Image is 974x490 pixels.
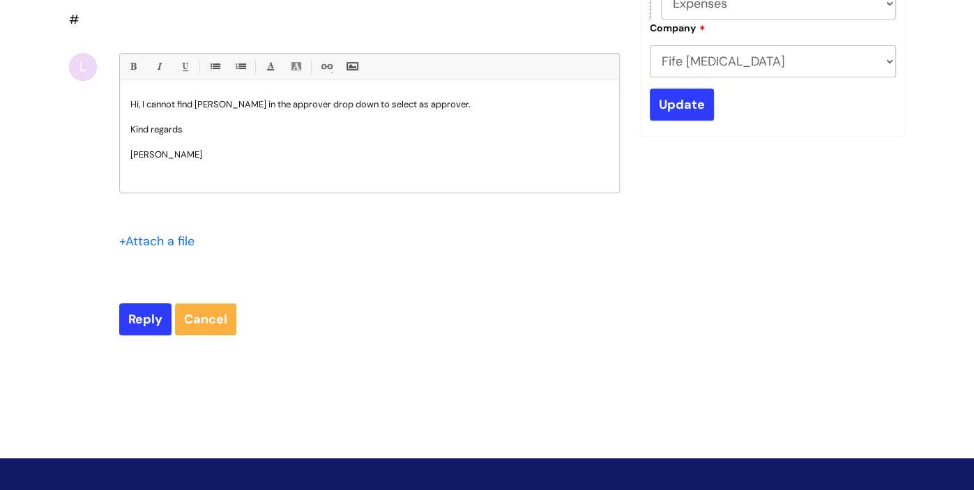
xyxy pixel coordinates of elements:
[231,58,249,75] a: 1. Ordered List (Ctrl-Shift-8)
[119,303,172,335] input: Reply
[69,53,97,81] div: L
[206,58,223,75] a: • Unordered List (Ctrl-Shift-7)
[124,58,142,75] a: Bold (Ctrl-B)
[287,58,305,75] a: Back Color
[343,58,360,75] a: Insert Image...
[317,58,335,75] a: Link
[176,58,193,75] a: Underline(Ctrl-U)
[119,233,125,250] span: +
[261,58,279,75] a: Font Color
[150,58,167,75] a: Italic (Ctrl-I)
[175,303,236,335] a: Cancel
[130,98,609,111] p: Hi, I cannot find [PERSON_NAME] in the approver drop down to select as approver.
[650,89,714,121] input: Update
[130,123,609,136] p: Kind regards
[650,20,706,34] label: Company
[119,230,203,252] div: Attach a file
[130,148,609,161] p: [PERSON_NAME]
